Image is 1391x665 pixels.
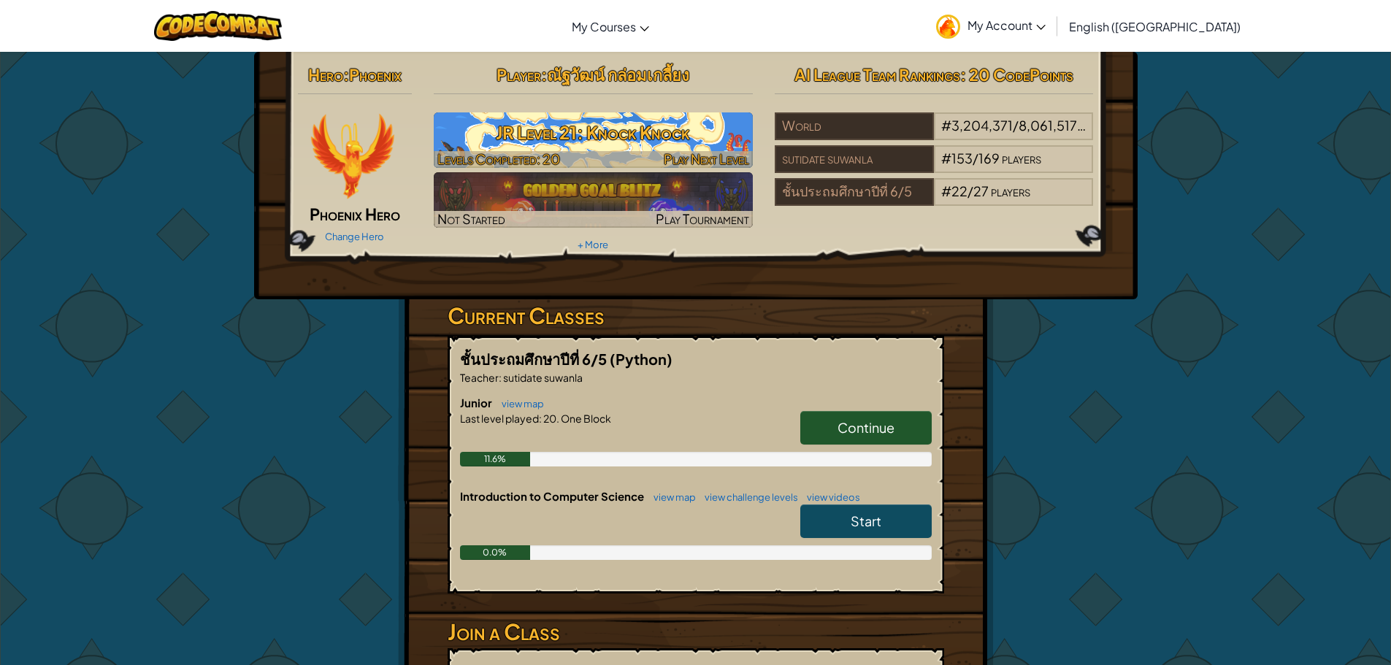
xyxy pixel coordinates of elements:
span: 153 [951,150,973,166]
img: CodeCombat logo [154,11,282,41]
span: 22 [951,182,967,199]
span: Introduction to Computer Science [460,489,646,503]
div: 0.0% [460,545,531,560]
img: Golden Goal [434,172,753,228]
span: Last level played [460,412,539,425]
h3: Join a Class [448,615,944,648]
span: Hero [308,64,343,85]
span: # [941,150,951,166]
span: / [973,150,978,166]
div: World [775,112,934,140]
a: English ([GEOGRAPHIC_DATA]) [1062,7,1248,46]
a: view map [494,398,544,410]
a: My Courses [564,7,656,46]
span: Play Next Level [664,150,749,167]
img: avatar [936,15,960,39]
span: Player [497,64,541,85]
div: ชั้นประถมศึกษาปีที่ 6/5 [775,178,934,206]
a: Not StartedPlay Tournament [434,172,753,228]
span: 169 [978,150,1000,166]
span: 8,061,517 [1019,117,1086,134]
span: Levels Completed: 20 [437,150,560,167]
span: Not Started [437,210,505,227]
span: ชั้นประถมศึกษาปีที่ 6/5 [460,350,610,368]
span: My Courses [572,19,636,34]
span: 20. [542,412,559,425]
span: : [343,64,349,85]
a: view map [646,491,696,503]
span: ณัฐวัฒน์ กล่อมเกลี้ยง [547,64,689,85]
span: # [941,182,951,199]
a: ชั้นประถมศึกษาปีที่ 6/5#22/27players [775,192,1094,209]
img: JR Level 21: Knock Knock [434,112,753,168]
span: My Account [967,18,1046,33]
span: : [499,371,502,384]
span: Teacher [460,371,499,384]
h3: Current Classes [448,299,944,332]
span: sutidate suwanla [502,371,583,384]
span: Junior [460,396,494,410]
a: My Account [929,3,1053,49]
a: + More [578,239,608,250]
span: 3,204,371 [951,117,1013,134]
a: view challenge levels [697,491,798,503]
span: # [941,117,951,134]
span: / [967,182,973,199]
span: : [541,64,547,85]
span: Continue [838,419,894,436]
span: English ([GEOGRAPHIC_DATA]) [1069,19,1241,34]
span: players [1002,150,1041,166]
span: Start [851,512,881,529]
span: One Block [559,412,611,425]
span: (Python) [610,350,672,368]
span: : 20 CodePoints [960,64,1073,85]
span: / [1013,117,1019,134]
h3: JR Level 21: Knock Knock [434,116,753,149]
div: 11.6% [460,452,531,466]
span: players [991,182,1030,199]
a: sutidate suwanla#153/169players [775,159,1094,176]
span: Phoenix [349,64,402,85]
span: : [539,412,542,425]
span: AI League Team Rankings [794,64,960,85]
span: 27 [973,182,989,199]
a: Change Hero [325,231,384,242]
a: World#3,204,371/8,061,517players [775,126,1094,143]
span: Phoenix Hero [310,204,400,224]
img: Codecombat-Pets-Phoenix-01.png [308,112,396,200]
a: view videos [800,491,860,503]
span: Play Tournament [656,210,749,227]
a: Play Next Level [434,112,753,168]
div: sutidate suwanla [775,145,934,173]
